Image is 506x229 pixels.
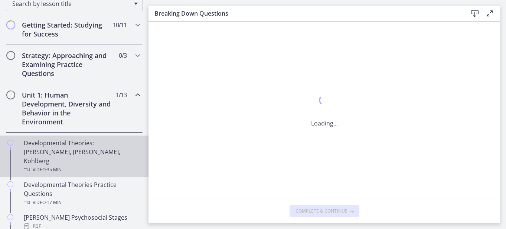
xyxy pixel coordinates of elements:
[290,205,359,217] button: Complete & continue
[116,90,127,99] span: 1 / 13
[22,90,112,126] h2: Unit 1: Human Development, Diversity and Behavior in the Environment
[24,165,140,174] div: Video
[113,20,127,29] span: 10 / 11
[311,119,338,128] p: Loading...
[22,20,112,38] h2: Getting Started: Studying for Success
[46,198,62,207] span: · 17 min
[296,208,347,214] span: Complete & continue
[154,9,456,18] h3: Breaking Down Questions
[311,93,338,110] div: 1
[22,51,112,78] h2: Strategy: Approaching and Examining Practice Questions
[24,180,140,207] div: Developmental Theories Practice Questions
[46,165,62,174] span: · 35 min
[24,198,140,207] div: Video
[119,51,127,60] span: 0 / 3
[24,139,140,174] div: Developmental Theories: [PERSON_NAME], [PERSON_NAME], Kohlberg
